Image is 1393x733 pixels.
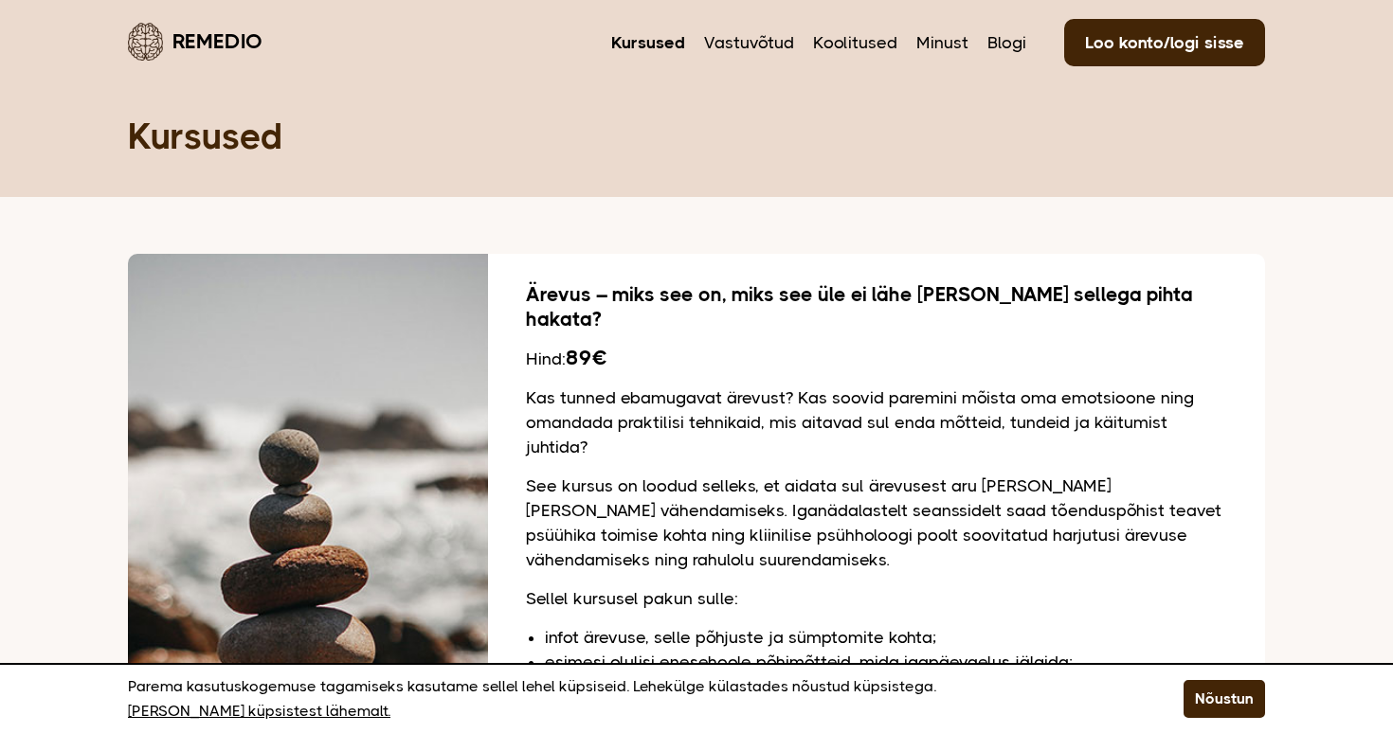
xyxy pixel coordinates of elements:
a: Vastuvõtud [704,30,794,55]
p: Sellel kursusel pakun sulle: [526,586,1227,611]
img: Remedio logo [128,23,163,61]
b: 89€ [566,346,606,369]
a: Remedio [128,19,262,63]
h1: Kursused [128,114,1265,159]
a: Koolitused [813,30,897,55]
p: Parema kasutuskogemuse tagamiseks kasutame sellel lehel küpsiseid. Lehekülge külastades nõustud k... [128,674,1136,724]
a: Minust [916,30,968,55]
p: Kas tunned ebamugavat ärevust? Kas soovid paremini mõista oma emotsioone ning omandada praktilisi... [526,385,1227,459]
h2: Ärevus – miks see on, miks see üle ei lähe [PERSON_NAME] sellega pihta hakata? [526,282,1227,331]
div: Hind: [526,346,1227,371]
a: Loo konto/logi sisse [1064,19,1265,66]
a: [PERSON_NAME] küpsistest lähemalt. [128,699,390,724]
p: See kursus on loodud selleks, et aidata sul ärevusest aru [PERSON_NAME] [PERSON_NAME] vähendamise... [526,474,1227,572]
li: infot ärevuse, selle põhjuste ja sümptomite kohta; [545,625,1227,650]
a: Kursused [611,30,685,55]
li: esimesi olulisi enesehoole põhimõtteid, mida igapäevaelus jälgida; [545,650,1227,674]
button: Nõustun [1184,680,1265,718]
a: Blogi [987,30,1026,55]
